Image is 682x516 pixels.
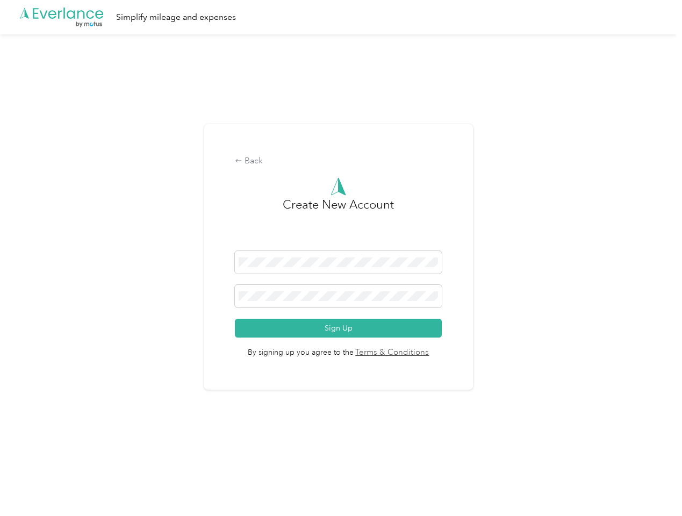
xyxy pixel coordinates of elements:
[235,155,442,168] div: Back
[235,319,442,338] button: Sign Up
[354,347,429,359] a: Terms & Conditions
[116,11,236,24] div: Simplify mileage and expenses
[235,338,442,359] span: By signing up you agree to the
[283,196,394,251] h3: Create New Account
